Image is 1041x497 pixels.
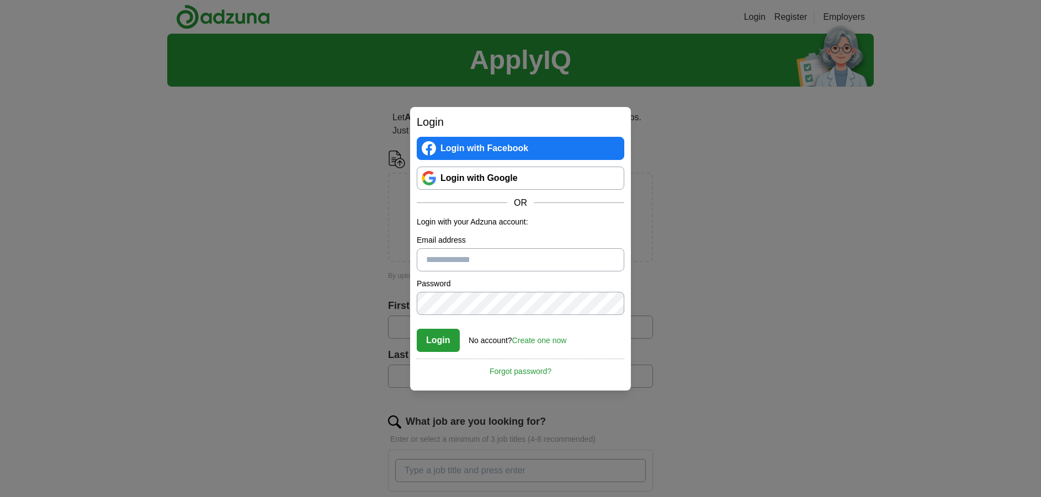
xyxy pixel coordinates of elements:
div: No account? [469,328,566,346]
a: Login with Google [417,167,624,190]
a: Forgot password? [417,359,624,377]
label: Password [417,278,624,290]
a: Create one now [512,336,567,345]
a: Login with Facebook [417,137,624,160]
p: Login with your Adzuna account: [417,216,624,228]
button: Login [417,329,460,352]
label: Email address [417,234,624,246]
h2: Login [417,114,624,130]
span: OR [507,196,534,210]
